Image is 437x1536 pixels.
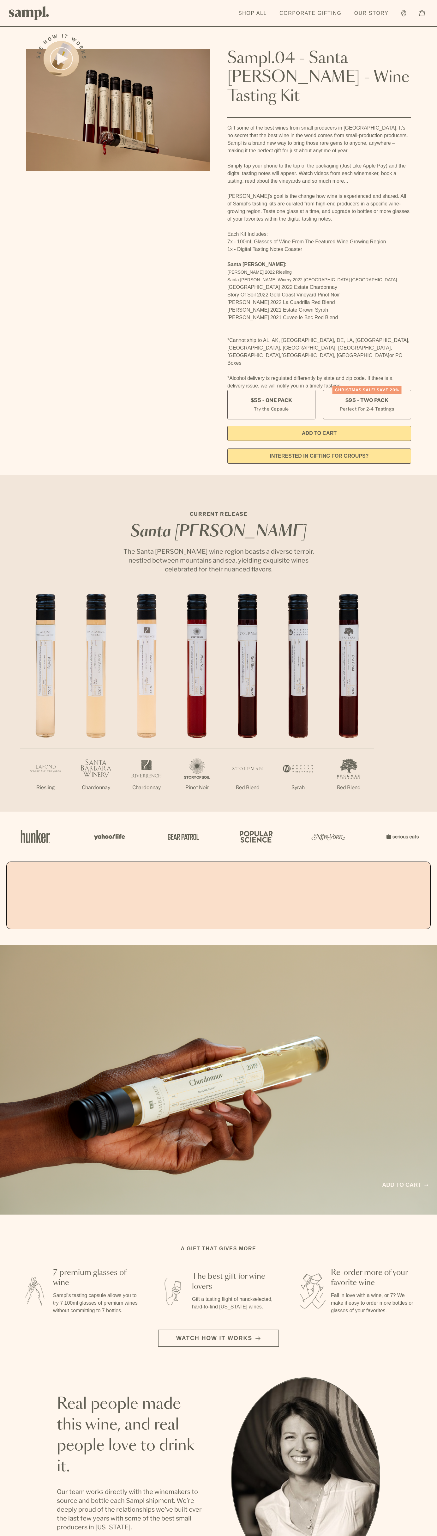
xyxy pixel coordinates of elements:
img: Sampl.04 - Santa Barbara - Wine Tasting Kit [26,49,210,171]
p: Chardonnay [71,784,121,791]
h1: Sampl.04 - Santa [PERSON_NAME] - Wine Tasting Kit [227,49,411,106]
p: CURRENT RELEASE [117,510,320,518]
small: Perfect For 2-4 Tastings [340,405,394,412]
a: interested in gifting for groups? [227,448,411,464]
div: Christmas SALE! Save 20% [332,386,402,394]
em: Santa [PERSON_NAME] [130,524,307,539]
a: Add to cart [382,1181,428,1189]
p: Sampl's tasting capsule allows you to try 7 100ml glasses of premium wines without committing to ... [53,1292,139,1314]
li: [PERSON_NAME] 2021 Estate Grown Syrah [227,306,411,314]
div: Gift some of the best wines from small producers in [GEOGRAPHIC_DATA]. It’s no secret that the be... [227,124,411,390]
p: The Santa [PERSON_NAME] wine region boasts a diverse terroir, nestled between mountains and sea, ... [117,547,320,574]
p: Gift a tasting flight of hand-selected, hard-to-find [US_STATE] wines. [192,1295,278,1311]
p: Our team works directly with the winemakers to source and bottle each Sampl shipment. We’re deepl... [57,1487,206,1532]
button: Watch how it works [158,1330,279,1347]
span: $95 - Two Pack [345,397,389,404]
h3: 7 premium glasses of wine [53,1268,139,1288]
span: , [280,353,281,358]
span: [GEOGRAPHIC_DATA], [GEOGRAPHIC_DATA] [281,353,389,358]
button: Add to Cart [227,426,411,441]
span: [PERSON_NAME] 2022 Riesling [227,270,292,275]
h2: A gift that gives more [181,1245,256,1253]
li: [PERSON_NAME] 2022 La Cuadrilla Red Blend [227,299,411,306]
img: Artboard_6_04f9a106-072f-468a-bdd7-f11783b05722_x450.png [90,823,128,850]
p: Fall in love with a wine, or 7? We make it easy to order more bottles or glasses of your favorites. [331,1292,417,1314]
p: Chardonnay [121,784,172,791]
p: Red Blend [323,784,374,791]
span: $55 - One Pack [251,397,292,404]
img: Artboard_3_0b291449-6e8c-4d07-b2c2-3f3601a19cd1_x450.png [309,823,347,850]
p: Syrah [273,784,323,791]
h2: Real people made this wine, and real people love to drink it. [57,1394,206,1477]
img: Artboard_4_28b4d326-c26e-48f9-9c80-911f17d6414e_x450.png [236,823,274,850]
a: Corporate Gifting [276,6,345,20]
strong: Santa [PERSON_NAME]: [227,262,287,267]
li: Story Of Soil 2022 Gold Coast Vineyard Pinot Noir [227,291,411,299]
button: See how it works [44,41,79,76]
a: Shop All [235,6,270,20]
h3: Re-order more of your favorite wine [331,1268,417,1288]
p: Pinot Noir [172,784,222,791]
img: Artboard_7_5b34974b-f019-449e-91fb-745f8d0877ee_x450.png [383,823,421,850]
p: Riesling [20,784,71,791]
small: Try the Capsule [254,405,289,412]
h3: The best gift for wine lovers [192,1271,278,1292]
img: Artboard_1_c8cd28af-0030-4af1-819c-248e302c7f06_x450.png [16,823,54,850]
img: Artboard_5_7fdae55a-36fd-43f7-8bfd-f74a06a2878e_x450.png [163,823,201,850]
span: Santa [PERSON_NAME] Winery 2022 [GEOGRAPHIC_DATA] [GEOGRAPHIC_DATA] [227,277,397,282]
img: Sampl logo [9,6,49,20]
li: [PERSON_NAME] 2021 Cuvee le Bec Red Blend [227,314,411,321]
a: Our Story [351,6,392,20]
p: Red Blend [222,784,273,791]
li: [GEOGRAPHIC_DATA] 2022 Estate Chardonnay [227,283,411,291]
